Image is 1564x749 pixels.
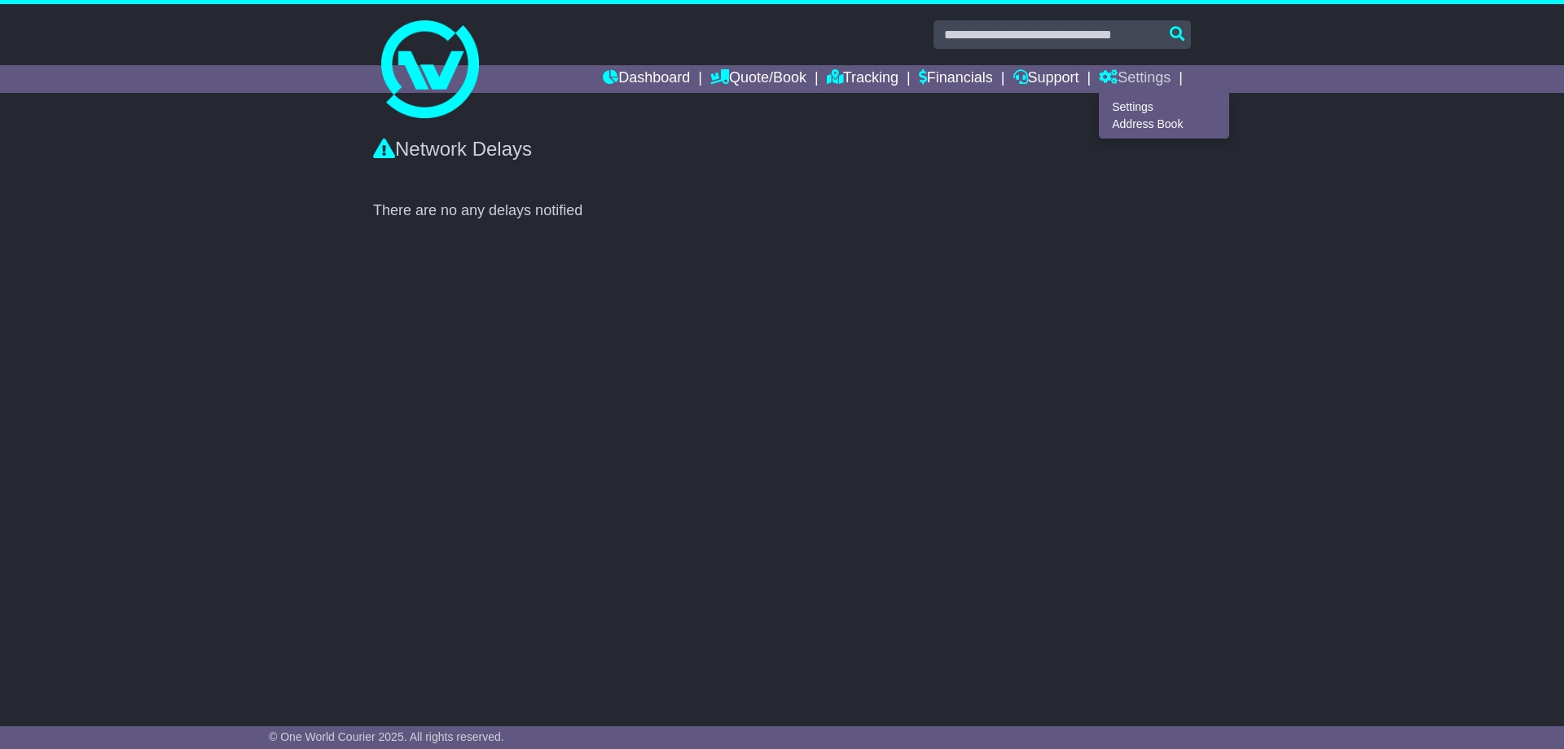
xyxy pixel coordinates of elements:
[1099,65,1171,93] a: Settings
[1100,116,1228,134] a: Address Book
[1100,98,1228,116] a: Settings
[269,730,504,743] span: © One World Courier 2025. All rights reserved.
[373,202,1191,220] div: There are no any delays notified
[373,138,1191,161] div: Network Delays
[827,65,898,93] a: Tracking
[710,65,806,93] a: Quote/Book
[1013,65,1079,93] a: Support
[1099,93,1229,139] div: Quote/Book
[919,65,993,93] a: Financials
[603,65,690,93] a: Dashboard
